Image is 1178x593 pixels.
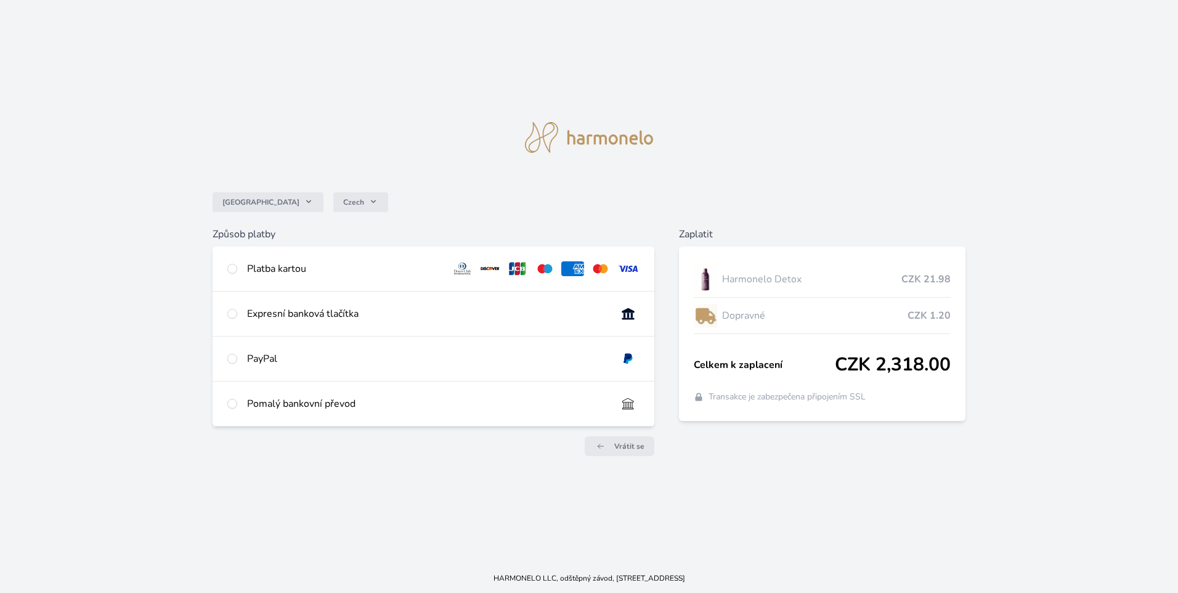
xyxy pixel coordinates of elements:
div: Platba kartou [247,261,441,276]
img: onlineBanking_CZ.svg [617,306,640,321]
span: [GEOGRAPHIC_DATA] [222,197,299,207]
img: delivery-lo.png [694,300,717,331]
img: visa.svg [617,261,640,276]
a: Vrátit se [585,436,654,456]
img: logo.svg [525,122,653,153]
img: paypal.svg [617,351,640,366]
span: Transakce je zabezpečena připojením SSL [709,391,866,403]
span: CZK 21.98 [901,272,951,287]
h6: Zaplatit [679,227,965,242]
img: discover.svg [479,261,502,276]
span: CZK 2,318.00 [835,354,951,376]
span: CZK 1.20 [908,308,951,323]
span: Dopravné [722,308,908,323]
button: Czech [333,192,388,212]
img: diners.svg [451,261,474,276]
span: Czech [343,197,364,207]
span: Celkem k zaplacení [694,358,835,372]
div: Expresní banková tlačítka [247,306,607,321]
h6: Způsob platby [213,227,654,242]
span: Harmonelo Detox [722,272,901,287]
img: amex.svg [561,261,584,276]
img: DETOX_se_stinem_x-lo.jpg [694,264,717,295]
img: maestro.svg [534,261,556,276]
button: [GEOGRAPHIC_DATA] [213,192,323,212]
img: bankTransfer_IBAN.svg [617,396,640,411]
span: Vrátit se [614,441,644,451]
div: Pomalý bankovní převod [247,396,607,411]
div: PayPal [247,351,607,366]
img: mc.svg [589,261,612,276]
img: jcb.svg [506,261,529,276]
